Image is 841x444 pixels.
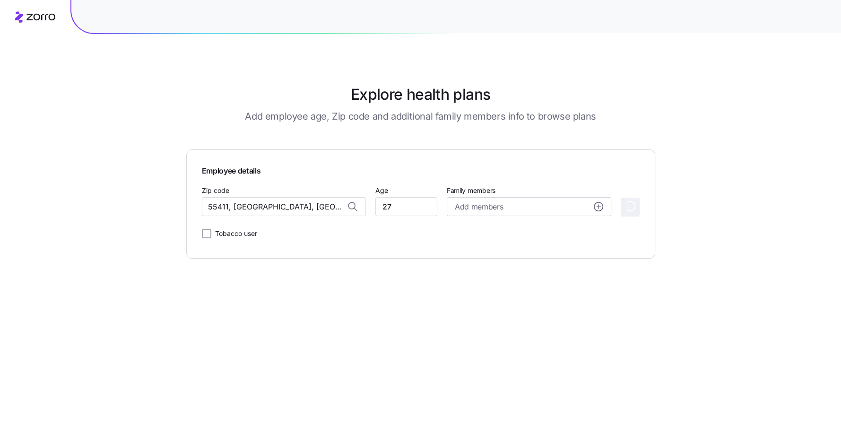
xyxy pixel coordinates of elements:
[351,83,490,106] h1: Explore health plans
[447,186,611,195] span: Family members
[447,197,611,216] button: Add membersadd icon
[202,165,640,177] span: Employee details
[211,228,257,239] label: Tobacco user
[245,110,596,123] h3: Add employee age, Zip code and additional family members info to browse plans
[375,185,388,196] label: Age
[455,201,503,213] span: Add members
[375,197,437,216] input: Add age
[202,197,366,216] input: Zip code
[202,185,229,196] label: Zip code
[594,202,603,211] svg: add icon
